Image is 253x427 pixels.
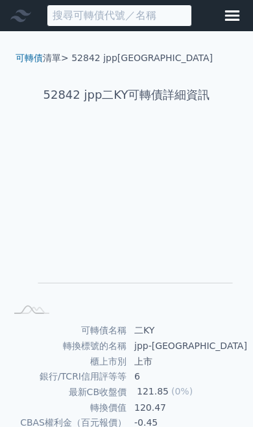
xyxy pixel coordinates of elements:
font: 上市 [134,356,152,366]
font: 櫃上市別 [90,356,126,366]
font: 可轉債名稱 [81,325,126,335]
font: 121.85 [137,386,169,396]
g: Chart [27,144,233,300]
font: 最新CB收盤價 [69,387,126,397]
font: 二KY [134,325,154,335]
font: (0%) [171,386,193,396]
input: 搜尋可轉債代號／名稱 [47,5,192,27]
font: 120.47 [134,402,166,412]
font: jpp-[GEOGRAPHIC_DATA] [134,341,247,351]
font: 轉換標號的名稱 [63,341,126,351]
font: 銀行/TCRI信用評等等 [40,371,126,382]
font: 清單> [43,53,69,63]
font: 52842 jpp二KY可轉債詳細資訊 [43,88,210,101]
font: 轉換價值 [90,402,126,412]
font: 52842 jpp[GEOGRAPHIC_DATA] [71,53,213,63]
font: 6 [134,371,140,382]
a: 可轉債 [16,53,43,63]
